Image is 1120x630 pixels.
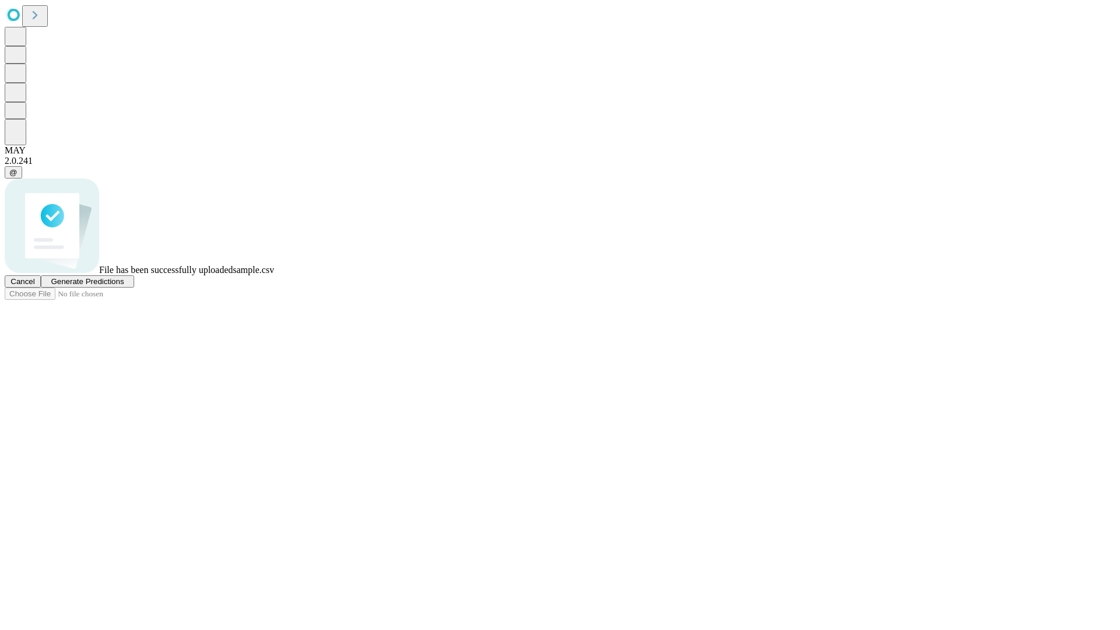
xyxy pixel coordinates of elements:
div: MAY [5,145,1115,156]
button: Generate Predictions [41,275,134,288]
span: File has been successfully uploaded [99,265,233,275]
button: @ [5,166,22,178]
div: 2.0.241 [5,156,1115,166]
span: @ [9,168,17,177]
span: Generate Predictions [51,277,124,286]
span: Cancel [10,277,35,286]
button: Cancel [5,275,41,288]
span: sample.csv [233,265,274,275]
